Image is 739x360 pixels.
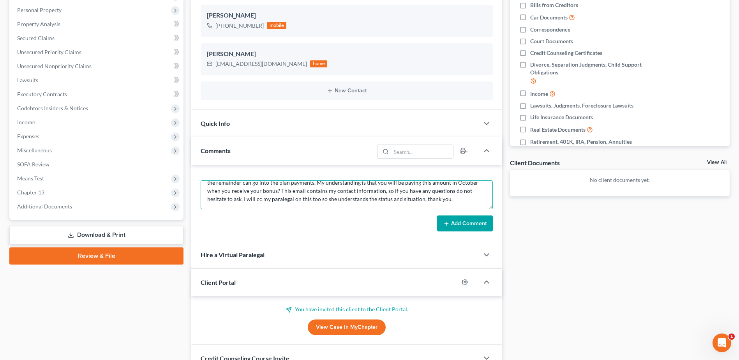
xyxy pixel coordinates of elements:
[11,17,183,31] a: Property Analysis
[17,147,52,154] span: Miscellaneous
[17,63,92,69] span: Unsecured Nonpriority Claims
[207,49,487,59] div: [PERSON_NAME]
[510,159,560,167] div: Client Documents
[530,138,632,146] span: Retirement, 401K, IRA, Pension, Annuities
[308,319,386,335] a: View Case in MyChapter
[707,160,727,165] a: View All
[713,334,731,352] iframe: Intercom live chat
[17,91,67,97] span: Executory Contracts
[17,49,81,55] span: Unsecured Priority Claims
[11,157,183,171] a: SOFA Review
[207,88,487,94] button: New Contact
[201,305,493,313] p: You have invited this client to the Client Portal.
[11,45,183,59] a: Unsecured Priority Claims
[530,90,548,98] span: Income
[530,126,586,134] span: Real Estate Documents
[530,61,668,76] span: Divorce, Separation Judgments, Child Support Obligations
[267,22,286,29] div: mobile
[530,49,602,57] span: Credit Counseling Certificates
[17,77,38,83] span: Lawsuits
[215,22,264,30] div: [PHONE_NUMBER]
[17,119,35,125] span: Income
[11,59,183,73] a: Unsecured Nonpriority Claims
[215,60,307,68] div: [EMAIL_ADDRESS][DOMAIN_NAME]
[17,105,88,111] span: Codebtors Insiders & Notices
[17,203,72,210] span: Additional Documents
[728,334,735,340] span: 1
[207,11,487,20] div: [PERSON_NAME]
[11,73,183,87] a: Lawsuits
[530,102,633,109] span: Lawsuits, Judgments, Foreclosure Lawsuits
[17,21,60,27] span: Property Analysis
[201,251,265,258] span: Hire a Virtual Paralegal
[17,189,44,196] span: Chapter 13
[17,175,44,182] span: Means Test
[17,35,55,41] span: Secured Claims
[437,215,493,232] button: Add Comment
[11,87,183,101] a: Executory Contracts
[201,279,236,286] span: Client Portal
[17,161,49,168] span: SOFA Review
[201,120,230,127] span: Quick Info
[530,1,578,9] span: Bills from Creditors
[391,145,453,158] input: Search...
[9,226,183,244] a: Download & Print
[17,7,62,13] span: Personal Property
[530,37,573,45] span: Court Documents
[9,247,183,265] a: Review & File
[530,113,593,121] span: Life Insurance Documents
[530,14,568,21] span: Car Documents
[530,26,570,34] span: Correspondence
[516,176,723,184] p: No client documents yet.
[11,31,183,45] a: Secured Claims
[17,133,39,139] span: Expenses
[201,147,231,154] span: Comments
[310,60,327,67] div: home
